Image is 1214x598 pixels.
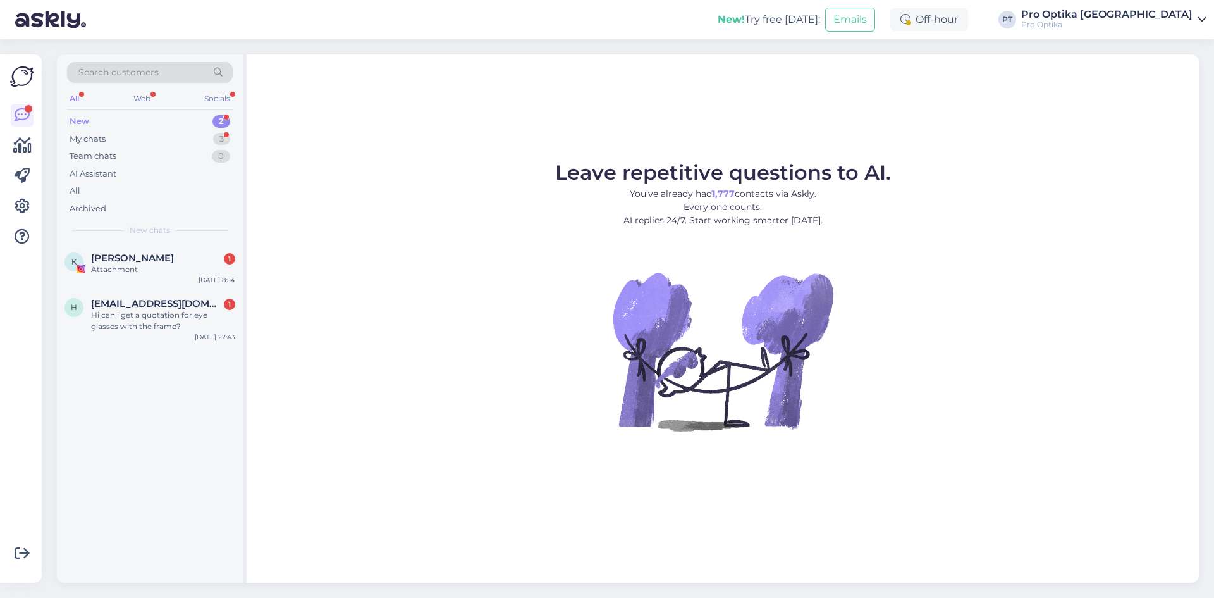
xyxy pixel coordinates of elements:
[199,275,235,285] div: [DATE] 8:54
[1021,9,1206,30] a: Pro Optika [GEOGRAPHIC_DATA]Pro Optika
[202,90,233,107] div: Socials
[998,11,1016,28] div: PT
[224,253,235,265] div: 1
[1021,9,1193,20] div: Pro Optika [GEOGRAPHIC_DATA]
[71,257,77,266] span: K
[195,332,235,342] div: [DATE] 22:43
[718,12,820,27] div: Try free [DATE]:
[555,160,891,185] span: Leave repetitive questions to AI.
[91,252,174,264] span: Katriine Mark
[70,133,106,146] div: My chats
[212,150,230,163] div: 0
[91,264,235,275] div: Attachment
[609,237,837,465] img: No Chat active
[91,309,235,332] div: Hi can i get a quotation for eye glasses with the frame?
[70,150,116,163] div: Team chats
[890,8,968,31] div: Off-hour
[70,168,116,180] div: AI Assistant
[825,8,875,32] button: Emails
[71,302,77,312] span: h
[224,299,235,310] div: 1
[130,225,170,236] span: New chats
[718,13,745,25] b: New!
[78,66,159,79] span: Search customers
[70,115,89,128] div: New
[213,133,230,146] div: 3
[555,187,891,227] p: You’ve already had contacts via Askly. Every one counts. AI replies 24/7. Start working smarter [...
[91,298,223,309] span: hirunigunaratne@gmail.com
[67,90,82,107] div: All
[1021,20,1193,30] div: Pro Optika
[70,185,80,197] div: All
[70,202,106,215] div: Archived
[712,188,735,199] b: 1,777
[131,90,153,107] div: Web
[10,65,34,89] img: Askly Logo
[212,115,230,128] div: 2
